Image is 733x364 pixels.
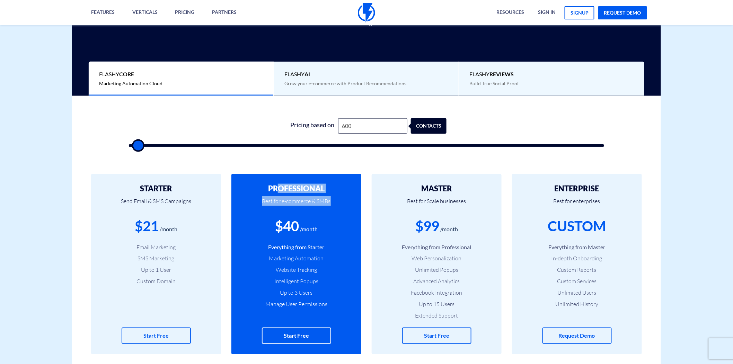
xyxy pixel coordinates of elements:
[101,277,211,285] li: Custom Domain
[470,70,634,78] span: Flashy
[275,216,299,236] div: $40
[490,71,514,77] b: REVIEWS
[122,328,191,344] a: Start Free
[99,70,263,78] span: Flashy
[242,277,351,285] li: Intelligent Popups
[522,300,632,308] li: Unlimited History
[402,328,471,344] a: Start Free
[542,328,612,344] a: Request Demo
[440,225,458,233] div: /month
[522,254,632,262] li: In-depth Onboarding
[242,289,351,297] li: Up to 3 Users
[101,243,211,251] li: Email Marketing
[522,266,632,274] li: Custom Reports
[522,243,632,251] li: Everything from Master
[548,216,606,236] div: CUSTOM
[101,266,211,274] li: Up to 1 User
[382,289,491,297] li: Facebook Integration
[286,118,338,134] div: Pricing based on
[242,254,351,262] li: Marketing Automation
[242,266,351,274] li: Website Tracking
[262,328,331,344] a: Start Free
[242,243,351,251] li: Everything from Starter
[242,300,351,308] li: Manage User Permissions
[382,254,491,262] li: Web Personalization
[304,71,310,77] b: AI
[522,184,632,193] h2: ENTERPRISE
[382,300,491,308] li: Up to 15 Users
[382,266,491,274] li: Unlimited Popups
[382,193,491,216] p: Best for Scale businesses
[382,243,491,251] li: Everything from Professional
[382,277,491,285] li: Advanced Analytics
[382,184,491,193] h2: MASTER
[242,184,351,193] h2: PROFESSIONAL
[99,80,162,86] span: Marketing Automation Cloud
[565,6,594,19] a: signup
[470,80,519,86] span: Build True Social Proof
[284,70,448,78] span: Flashy
[416,118,452,134] div: contacts
[522,289,632,297] li: Unlimited Users
[522,193,632,216] p: Best for enterprises
[101,184,211,193] h2: STARTER
[119,71,134,77] b: Core
[598,6,647,19] a: request demo
[101,193,211,216] p: Send Email & SMS Campaigns
[242,193,351,216] p: Best for e-commerce & SMBs
[522,277,632,285] li: Custom Services
[101,254,211,262] li: SMS Marketing
[382,312,491,320] li: Extended Support
[135,216,159,236] div: $21
[284,80,406,86] span: Grow your e-commerce with Product Recommendations
[300,225,318,233] div: /month
[415,216,439,236] div: $99
[160,225,177,233] div: /month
